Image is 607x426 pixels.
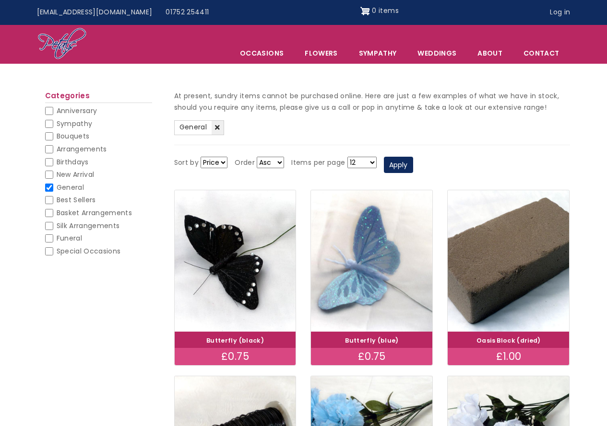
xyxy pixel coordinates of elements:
span: General [179,122,207,132]
img: Oasis Block (dried) [448,190,569,332]
a: [EMAIL_ADDRESS][DOMAIN_NAME] [30,3,159,22]
a: Oasis Block (dried) [476,336,541,345]
label: Order [235,157,255,169]
a: 01752 254411 [159,3,215,22]
button: Apply [384,157,413,173]
span: Birthdays [57,157,89,167]
span: Silk Arrangements [57,221,120,230]
img: Shopping cart [360,3,370,19]
span: Occasions [230,43,294,63]
a: General [174,120,224,136]
a: Shopping cart 0 items [360,3,399,19]
span: Weddings [407,43,466,63]
span: Best Sellers [57,195,96,205]
a: Butterfly (blue) [345,336,399,345]
a: Butterfly (black) [206,336,264,345]
span: Basket Arrangements [57,208,132,218]
img: Home [37,27,87,61]
img: Butterfly (black) [175,190,296,332]
span: General [57,183,84,192]
span: 0 items [372,6,398,15]
span: Anniversary [57,106,97,115]
a: Flowers [295,43,347,63]
span: Sympathy [57,119,93,128]
span: Bouquets [57,131,90,141]
span: New Arrival [57,170,95,179]
span: Funeral [57,233,82,243]
a: About [467,43,512,63]
div: £0.75 [311,348,432,365]
img: Butterfly (blue) [311,190,432,332]
span: Special Occasions [57,246,121,256]
span: Arrangements [57,144,107,154]
label: Sort by [174,157,199,169]
a: Log in [543,3,577,22]
a: Contact [513,43,569,63]
p: At present, sundry items cannot be purchased online. Here are just a few examples of what we have... [174,91,570,114]
div: £0.75 [175,348,296,365]
div: £1.00 [448,348,569,365]
label: Items per page [291,157,345,169]
a: Sympathy [349,43,407,63]
h2: Categories [45,92,152,103]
